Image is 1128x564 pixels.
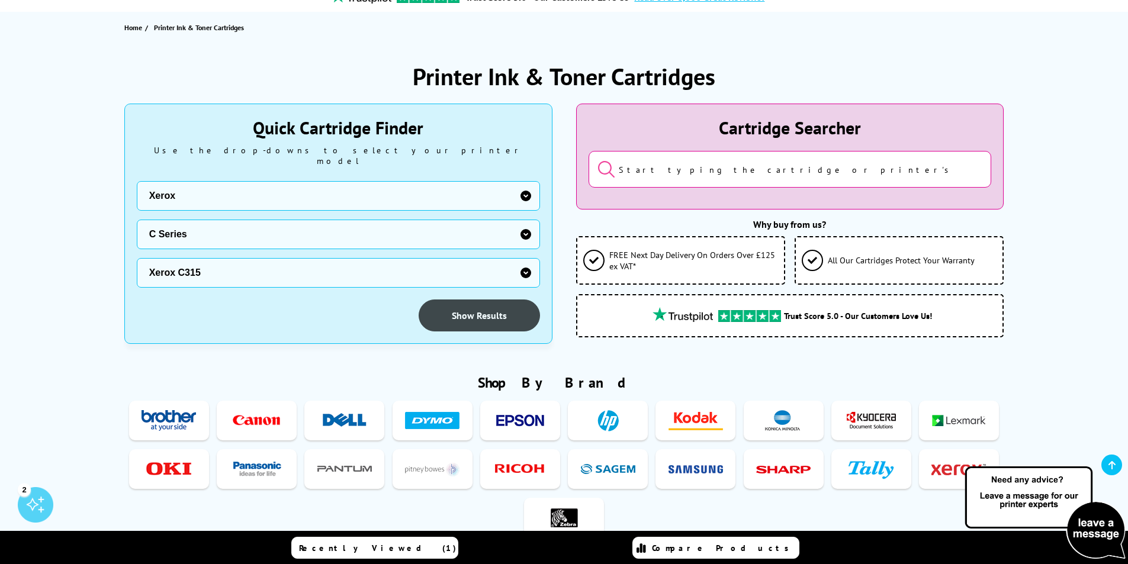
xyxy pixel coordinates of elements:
[230,410,284,431] img: Canon
[669,410,723,431] img: Kodak
[142,410,196,431] img: Brother
[647,307,718,322] img: trustpilot rating
[317,458,372,480] img: Pantum
[609,249,778,272] span: FREE Next Day Delivery On Orders Over £125 ex VAT*
[317,410,372,431] img: Dell
[493,458,547,480] img: Ricoh
[652,543,795,553] span: Compare Products
[299,543,457,553] span: Recently Viewed (1)
[493,410,547,431] img: Epson
[718,310,781,322] img: trustpilot rating
[962,465,1128,562] img: Open Live Chat window
[632,537,799,559] a: Compare Products
[124,21,145,34] a: Home
[756,458,811,480] img: Sharp
[828,254,975,266] span: All Our Cartridges Protect Your Warranty
[124,373,1004,392] h2: Shop By Brand
[419,299,540,331] a: Show Results
[142,458,196,480] img: OKI
[931,410,986,431] img: Lexmark
[844,410,898,431] img: Kyocera
[405,410,459,431] img: Dymo
[589,116,992,139] div: Cartridge Searcher
[291,537,458,559] a: Recently Viewed (1)
[581,410,635,431] img: HP
[537,507,592,528] img: Zebra
[137,116,540,139] div: Quick Cartridge Finder
[669,458,723,480] img: Samsung
[589,151,992,188] input: Start typing the cartridge or printer's name...
[137,145,540,166] div: Use the drop-downs to select your printer model
[230,458,284,480] img: Panasonic
[784,310,932,321] span: Trust Score 5.0 - Our Customers Love Us!
[844,458,898,480] img: Tally
[154,23,244,32] span: Printer Ink & Toner Cartridges
[18,483,31,496] div: 2
[413,61,715,92] h1: Printer Ink & Toner Cartridges
[576,218,1004,230] div: Why buy from us?
[405,458,459,480] img: Pitney Bowes
[931,458,986,480] img: Xerox
[756,410,811,431] img: Konica Minolta
[581,458,635,480] img: Sagem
